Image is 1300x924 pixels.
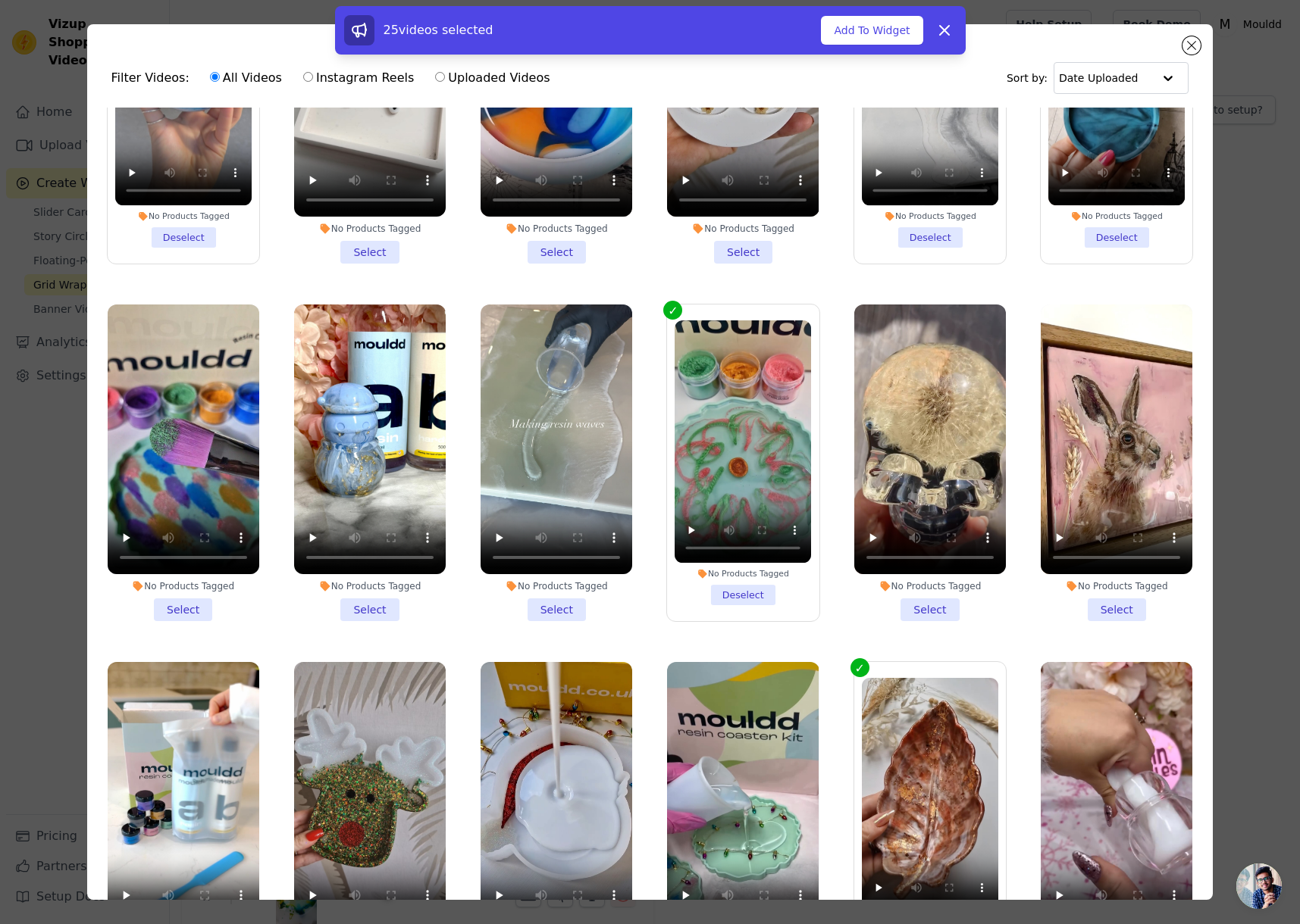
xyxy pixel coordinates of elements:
[294,223,446,235] div: No Products Tagged
[108,580,259,592] div: No Products Tagged
[481,223,632,235] div: No Products Tagged
[1007,62,1189,94] div: Sort by:
[434,68,550,88] label: Uploaded Videos
[384,23,493,37] span: 25 videos selected
[1048,211,1185,222] div: No Products Tagged
[1236,863,1282,909] div: Open chat
[111,61,559,95] div: Filter Videos:
[821,16,923,45] button: Add To Widget
[481,580,632,592] div: No Products Tagged
[294,580,446,592] div: No Products Tagged
[115,211,252,222] div: No Products Tagged
[209,68,283,88] label: All Videos
[675,569,812,579] div: No Products Tagged
[1041,580,1192,592] div: No Products Tagged
[862,211,998,222] div: No Products Tagged
[302,68,415,88] label: Instagram Reels
[854,580,1006,592] div: No Products Tagged
[667,223,819,235] div: No Products Tagged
